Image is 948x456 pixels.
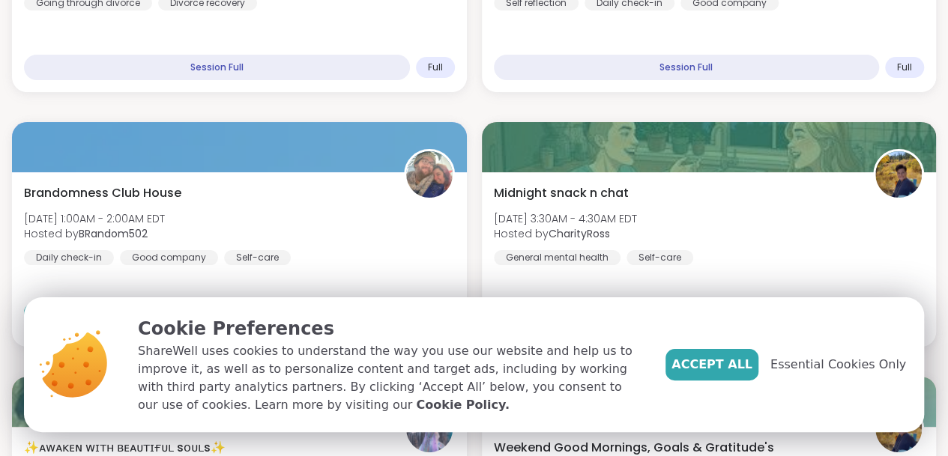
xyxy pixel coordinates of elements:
[24,250,114,265] div: Daily check-in
[406,151,453,198] img: BRandom502
[494,226,637,241] span: Hosted by
[671,356,752,374] span: Accept All
[665,349,758,380] button: Accept All
[24,55,410,80] div: Session Full
[138,315,641,342] p: Cookie Preferences
[494,184,629,202] span: Midnight snack n chat
[549,226,610,241] b: CharityRoss
[120,250,218,265] div: Good company
[494,55,880,80] div: Session Full
[875,151,922,198] img: CharityRoss
[428,61,443,73] span: Full
[627,250,693,265] div: Self-care
[224,250,291,265] div: Self-care
[770,356,906,374] span: Essential Cookies Only
[897,61,912,73] span: Full
[494,211,637,226] span: [DATE] 3:30AM - 4:30AM EDT
[138,342,641,414] p: ShareWell uses cookies to understand the way you use our website and help us to improve it, as we...
[494,250,621,265] div: General mental health
[416,396,509,414] a: Cookie Policy.
[79,226,148,241] b: BRandom502
[24,184,181,202] span: Brandomness Club House
[24,226,165,241] span: Hosted by
[24,211,165,226] span: [DATE] 1:00AM - 2:00AM EDT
